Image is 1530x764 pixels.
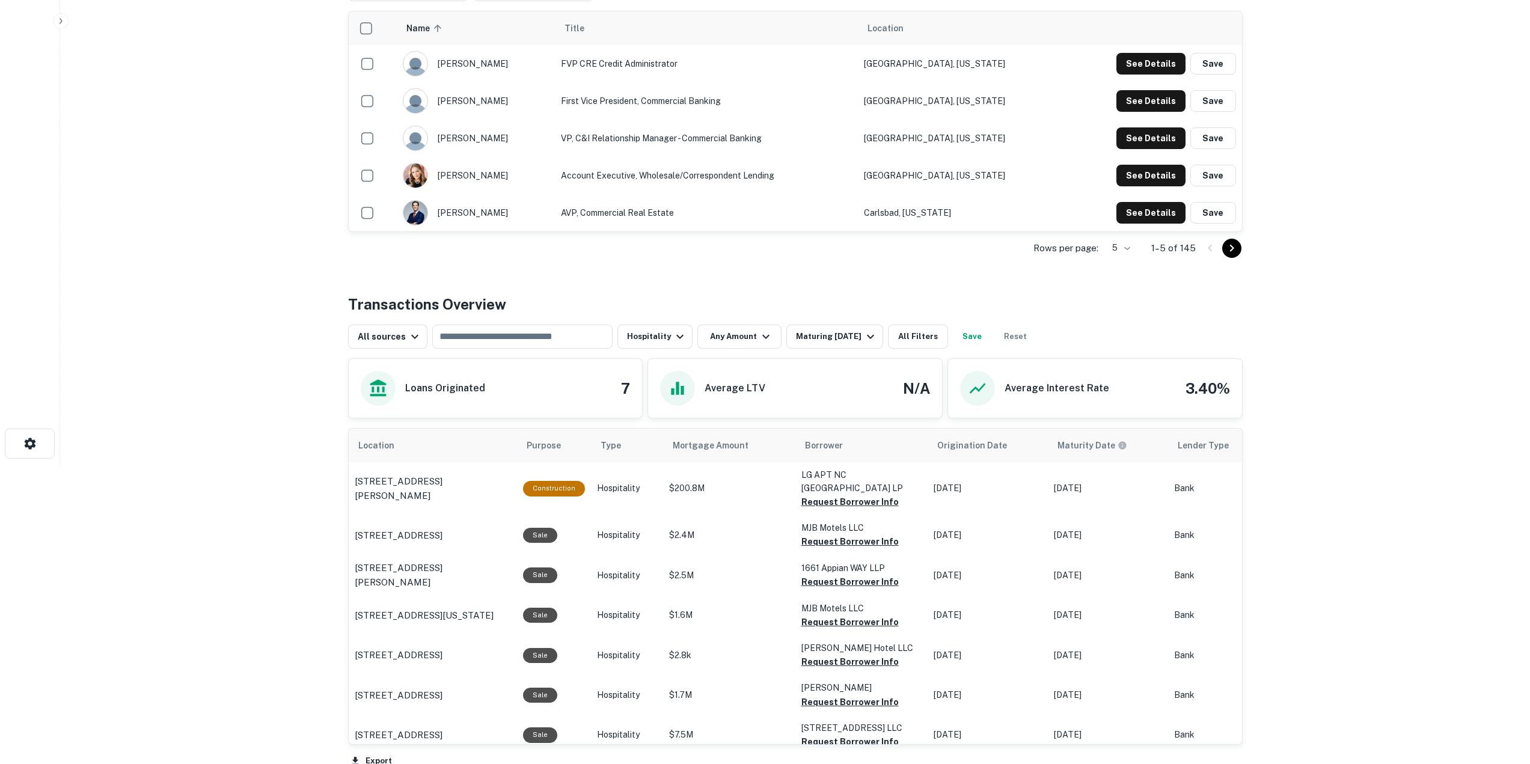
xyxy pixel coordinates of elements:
img: 9c8pery4andzj6ohjkjp54ma2 [403,126,427,150]
p: Bank [1174,729,1270,741]
div: Sale [523,648,557,663]
a: [STREET_ADDRESS] [355,728,511,742]
button: Save [1190,53,1236,75]
a: [STREET_ADDRESS][PERSON_NAME] [355,474,511,503]
p: $2.8k [669,649,789,662]
p: [DATE] [934,689,1042,701]
a: [STREET_ADDRESS] [355,528,511,543]
div: Chat Widget [1470,668,1530,726]
button: Request Borrower Info [801,575,899,589]
p: Hospitality [597,649,657,662]
button: Request Borrower Info [801,534,899,549]
p: [DATE] [1054,569,1162,582]
p: [DATE] [934,529,1042,542]
p: [DATE] [1054,729,1162,741]
p: [STREET_ADDRESS] LLC [801,721,922,735]
button: Request Borrower Info [801,655,899,669]
td: [GEOGRAPHIC_DATA], [US_STATE] [858,120,1064,157]
div: Sale [523,727,557,742]
p: Hospitality [597,689,657,701]
p: [DATE] [1054,529,1162,542]
p: Bank [1174,609,1270,622]
p: 1–5 of 145 [1151,241,1196,255]
td: VP, C&I Relationship Manager - Commercial Banking [555,120,858,157]
p: [DATE] [934,649,1042,662]
p: $1.7M [669,689,789,701]
span: Mortgage Amount [673,438,764,453]
div: Maturity dates displayed may be estimated. Please contact the lender for the most accurate maturi... [1057,439,1127,452]
span: Location [358,438,410,453]
span: Lender Type [1178,438,1229,453]
span: Title [565,21,600,35]
img: 1683198119972 [403,201,427,225]
p: [DATE] [1054,482,1162,495]
button: Request Borrower Info [801,695,899,709]
th: Origination Date [928,429,1048,462]
p: [DATE] [1054,649,1162,662]
h6: Loans Originated [405,381,485,396]
td: [GEOGRAPHIC_DATA], [US_STATE] [858,45,1064,82]
td: [GEOGRAPHIC_DATA], [US_STATE] [858,157,1064,194]
p: $7.5M [669,729,789,741]
span: Maturity dates displayed may be estimated. Please contact the lender for the most accurate maturi... [1057,439,1143,452]
p: [STREET_ADDRESS] [355,648,442,662]
button: Request Borrower Info [801,615,899,629]
h4: N/A [903,377,930,399]
span: Name [406,21,445,35]
p: [PERSON_NAME] [801,681,922,694]
p: Bank [1174,689,1270,701]
p: [DATE] [934,482,1042,495]
th: Maturity dates displayed may be estimated. Please contact the lender for the most accurate maturi... [1048,429,1168,462]
div: Sale [523,688,557,703]
td: First Vice President, Commercial Banking [555,82,858,120]
button: See Details [1116,90,1186,112]
button: See Details [1116,53,1186,75]
h6: Maturity Date [1057,439,1115,452]
p: Hospitality [597,729,657,741]
div: Sale [523,567,557,582]
img: 1516521441124 [403,163,427,188]
p: MJB Motels LLC [801,521,922,534]
p: [DATE] [1054,689,1162,701]
div: [PERSON_NAME] [403,163,548,188]
div: [PERSON_NAME] [403,200,548,225]
p: Bank [1174,482,1270,495]
p: [STREET_ADDRESS] [355,528,442,543]
p: Hospitality [597,569,657,582]
button: Request Borrower Info [801,495,899,509]
p: $2.5M [669,569,789,582]
div: scrollable content [349,429,1242,744]
p: $1.6M [669,609,789,622]
h6: Average Interest Rate [1005,381,1109,396]
img: 9c8pery4andzj6ohjkjp54ma2 [403,89,427,113]
p: Hospitality [597,482,657,495]
p: [STREET_ADDRESS][US_STATE] [355,608,494,623]
span: Borrower [805,438,843,453]
button: Any Amount [697,325,782,349]
button: Reset [996,325,1035,349]
th: Purpose [517,429,591,462]
td: FVP CRE Credit Administrator [555,45,858,82]
a: [STREET_ADDRESS][PERSON_NAME] [355,561,511,589]
a: [STREET_ADDRESS][US_STATE] [355,608,511,623]
p: Rows per page: [1033,241,1098,255]
p: [DATE] [934,609,1042,622]
p: Hospitality [597,609,657,622]
th: Name [397,11,554,45]
td: Carlsbad, [US_STATE] [858,194,1064,231]
button: Save [1190,90,1236,112]
p: Bank [1174,529,1270,542]
p: [PERSON_NAME] Hotel LLC [801,641,922,655]
div: 5 [1103,239,1132,257]
p: $200.8M [669,482,789,495]
th: Mortgage Amount [663,429,795,462]
span: Origination Date [937,438,1023,453]
button: Go to next page [1222,239,1241,258]
td: AVP, Commercial Real Estate [555,194,858,231]
p: Hospitality [597,529,657,542]
button: See Details [1116,202,1186,224]
p: Bank [1174,569,1270,582]
th: Location [349,429,517,462]
button: All Filters [888,325,948,349]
